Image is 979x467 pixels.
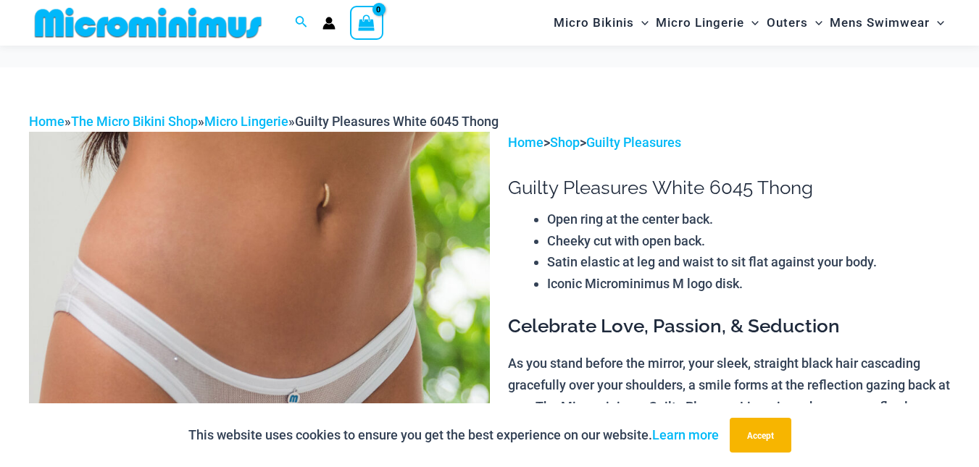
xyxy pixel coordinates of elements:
[508,132,950,153] p: > >
[744,4,759,41] span: Menu Toggle
[322,17,336,30] a: Account icon link
[204,114,288,129] a: Micro Lingerie
[930,4,944,41] span: Menu Toggle
[767,4,808,41] span: Outers
[547,209,950,230] li: Open ring at the center back.
[295,114,499,129] span: Guilty Pleasures White 6045 Thong
[548,2,950,43] nav: Site Navigation
[652,4,762,41] a: Micro LingerieMenu ToggleMenu Toggle
[508,135,543,150] a: Home
[547,251,950,273] li: Satin elastic at leg and waist to sit flat against your body.
[29,7,267,39] img: MM SHOP LOGO FLAT
[763,4,826,41] a: OutersMenu ToggleMenu Toggle
[554,4,634,41] span: Micro Bikinis
[508,177,950,199] h1: Guilty Pleasures White 6045 Thong
[634,4,649,41] span: Menu Toggle
[508,314,950,339] h3: Celebrate Love, Passion, & Seduction
[730,418,791,453] button: Accept
[547,230,950,252] li: Cheeky cut with open back.
[29,114,64,129] a: Home
[826,4,948,41] a: Mens SwimwearMenu ToggleMenu Toggle
[656,4,744,41] span: Micro Lingerie
[808,4,822,41] span: Menu Toggle
[830,4,930,41] span: Mens Swimwear
[350,6,383,39] a: View Shopping Cart, empty
[586,135,681,150] a: Guilty Pleasures
[295,14,308,32] a: Search icon link
[547,273,950,295] li: Iconic Microminimus M logo disk.
[71,114,198,129] a: The Micro Bikini Shop
[652,427,719,442] a: Learn more
[29,114,499,129] span: » » »
[550,4,652,41] a: Micro BikinisMenu ToggleMenu Toggle
[188,424,719,446] p: This website uses cookies to ensure you get the best experience on our website.
[550,135,580,150] a: Shop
